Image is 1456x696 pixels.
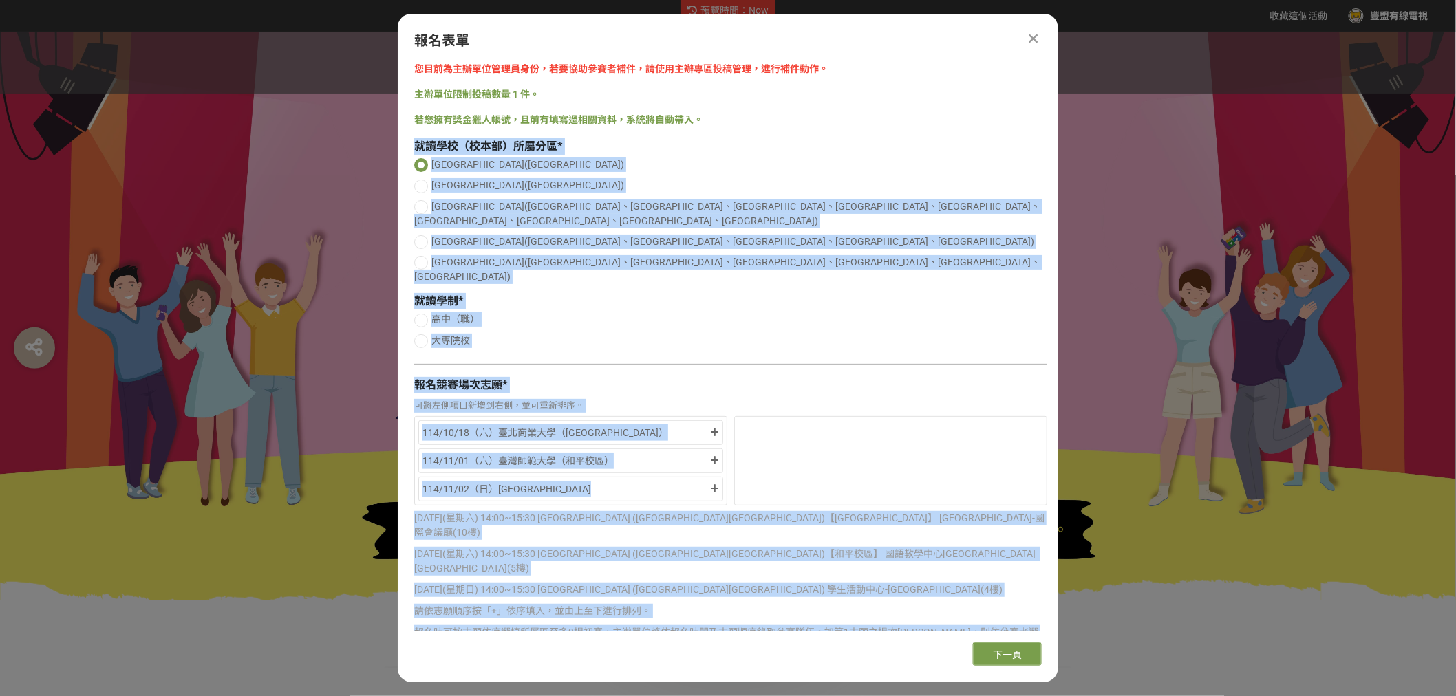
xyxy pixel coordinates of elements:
span: [GEOGRAPHIC_DATA]([GEOGRAPHIC_DATA]) [431,180,624,191]
div: 114/10/18（六）臺北商業大學（[GEOGRAPHIC_DATA]） [422,424,708,441]
button: 下一頁 [973,642,1042,666]
span: 大專院校 [431,335,470,346]
p: [DATE](星期六) 14:00~15:30 [GEOGRAPHIC_DATA] ([GEOGRAPHIC_DATA][GEOGRAPHIC_DATA])【[GEOGRAPHIC_DATA]】... [414,511,1047,540]
p: 報名時可按志願依序選填所屬區至多3場初賽，主辦單位將依報名時間及志願順序錄取參賽隊伍。如第1志願之場次[PERSON_NAME]，則依參賽者選填志願順序遞補至各場次額滿為止。 [414,625,1047,654]
span: 就讀學校（校本部）所屬分區 [414,140,557,153]
span: 預覽時間：Now [700,5,769,16]
strong: 您目前為主辦單位管理員身份，若要協助參賽者補件，請使用主辦專區投稿管理，進行補件動作。 [414,63,828,74]
span: 若您擁有獎金獵人帳號，且前有填寫過相關資料，系統將自動帶入。 [414,114,703,125]
div: 114/11/02（日）[GEOGRAPHIC_DATA] [422,481,708,497]
p: 請依志願順序按「+」依序填入，並由上至下進行排列。 [414,604,1047,618]
span: 高中（職） [431,314,480,325]
div: 114/11/01（六）臺灣師範大學（和平校區） [422,453,708,469]
div: 可將左側項目新增到右側，並可重新排序。 [414,399,1047,413]
span: 收藏這個活動 [1270,10,1328,21]
span: [GEOGRAPHIC_DATA]([GEOGRAPHIC_DATA]) [431,159,624,170]
span: 報名競賽場次志願 [414,378,502,391]
h1: 2025全國租稅達人爭霸賽 [384,600,1072,633]
p: [DATE](星期六) 14:00~15:30 [GEOGRAPHIC_DATA] ([GEOGRAPHIC_DATA][GEOGRAPHIC_DATA])【和平校區】 國語教學中心[GEOGR... [414,547,1047,576]
p: [DATE](星期日) 14:00~15:30 [GEOGRAPHIC_DATA] ([GEOGRAPHIC_DATA][GEOGRAPHIC_DATA]) 學生活動中心-[GEOGRAPHIC... [414,583,1047,597]
span: 就讀學制 [414,294,458,307]
span: [GEOGRAPHIC_DATA]([GEOGRAPHIC_DATA]、[GEOGRAPHIC_DATA]、[GEOGRAPHIC_DATA]、[GEOGRAPHIC_DATA]、[GEOGRA... [431,236,1034,247]
span: 報名表單 [414,32,469,49]
span: [GEOGRAPHIC_DATA]([GEOGRAPHIC_DATA]、[GEOGRAPHIC_DATA]、[GEOGRAPHIC_DATA]、[GEOGRAPHIC_DATA]、[GEOGRA... [414,201,1040,226]
span: 下一頁 [993,649,1022,660]
span: [GEOGRAPHIC_DATA]([GEOGRAPHIC_DATA]、[GEOGRAPHIC_DATA]、[GEOGRAPHIC_DATA]、[GEOGRAPHIC_DATA]、[GEOGRA... [414,257,1040,282]
span: 主辦單位限制投稿數量 1 件。 [414,89,539,100]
